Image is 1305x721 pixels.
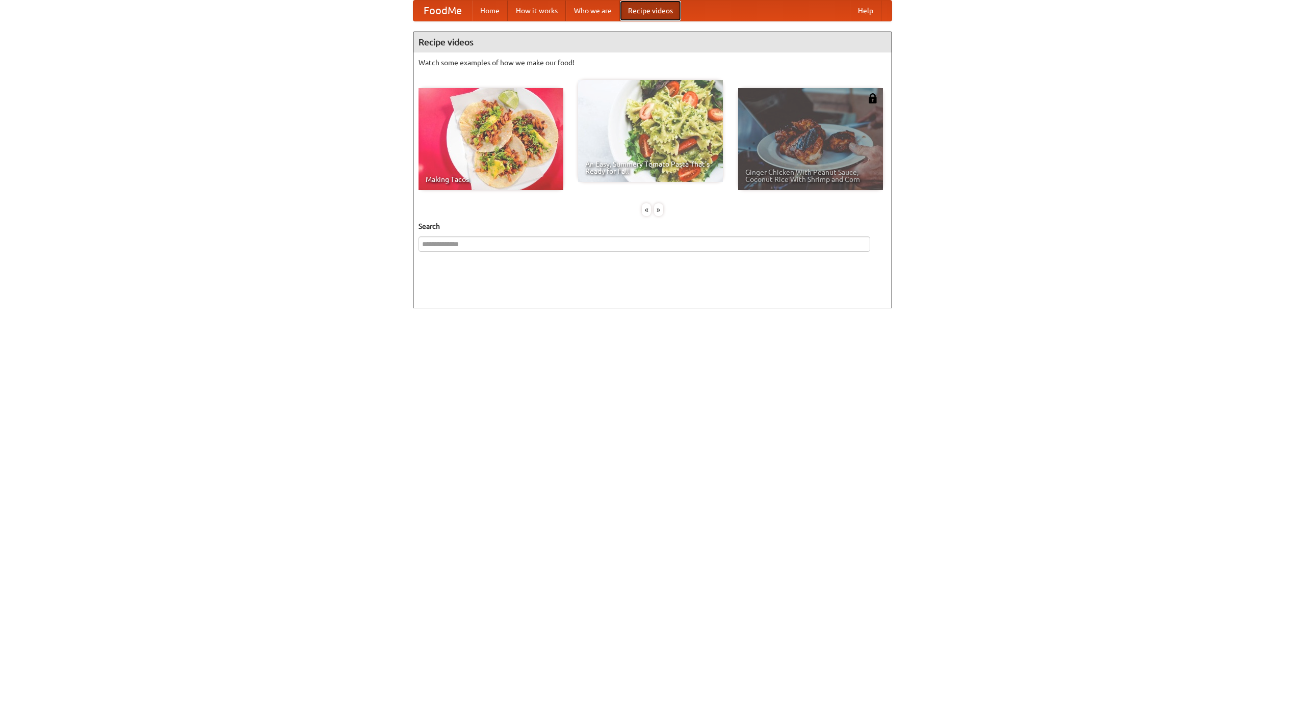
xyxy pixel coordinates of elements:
span: Making Tacos [426,176,556,183]
h5: Search [419,221,886,231]
a: Home [472,1,508,21]
a: FoodMe [413,1,472,21]
div: « [642,203,651,216]
p: Watch some examples of how we make our food! [419,58,886,68]
h4: Recipe videos [413,32,892,52]
a: Who we are [566,1,620,21]
img: 483408.png [868,93,878,103]
a: An Easy, Summery Tomato Pasta That's Ready for Fall [578,80,723,182]
span: An Easy, Summery Tomato Pasta That's Ready for Fall [585,161,716,175]
a: How it works [508,1,566,21]
div: » [654,203,663,216]
a: Recipe videos [620,1,681,21]
a: Making Tacos [419,88,563,190]
a: Help [850,1,881,21]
